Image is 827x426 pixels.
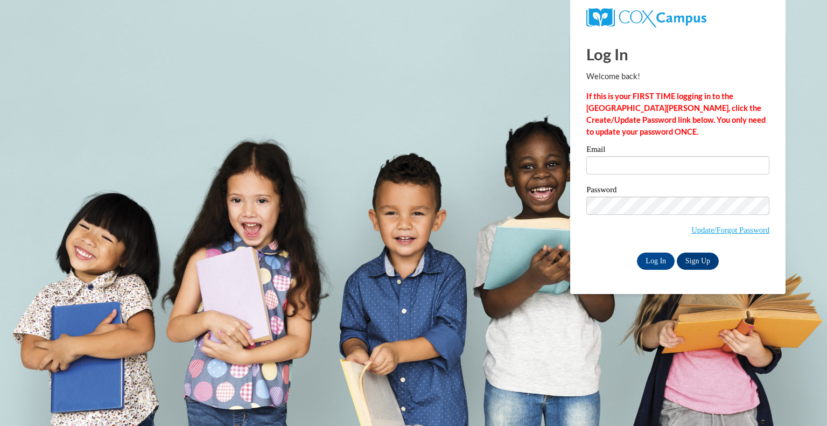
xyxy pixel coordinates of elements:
a: Update/Forgot Password [691,226,769,234]
a: Sign Up [677,253,719,270]
h1: Log In [586,43,769,65]
input: Log In [637,253,675,270]
p: Welcome back! [586,71,769,82]
label: Email [586,145,769,156]
strong: If this is your FIRST TIME logging in to the [GEOGRAPHIC_DATA][PERSON_NAME], click the Create/Upd... [586,92,766,136]
img: COX Campus [586,8,706,27]
label: Password [586,186,769,197]
a: COX Campus [586,12,706,22]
